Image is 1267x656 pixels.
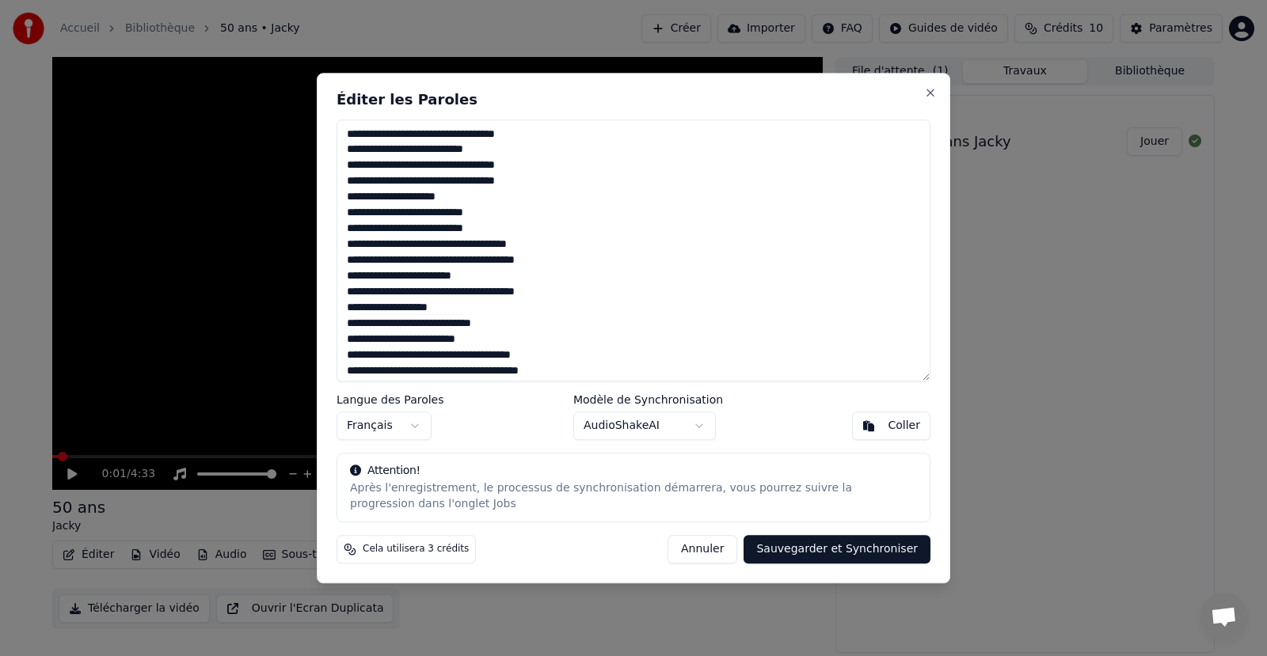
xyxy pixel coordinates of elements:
div: Après l'enregistrement, le processus de synchronisation démarrera, vous pourrez suivre la progres... [350,480,917,512]
h2: Éditer les Paroles [337,93,930,107]
button: Sauvegarder et Synchroniser [744,535,930,563]
span: Cela utilisera 3 crédits [363,543,469,556]
button: Coller [852,411,930,440]
label: Modèle de Synchronisation [573,394,723,405]
button: Annuler [668,535,737,563]
div: Attention! [350,463,917,479]
label: Langue des Paroles [337,394,444,405]
div: Coller [888,418,920,434]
